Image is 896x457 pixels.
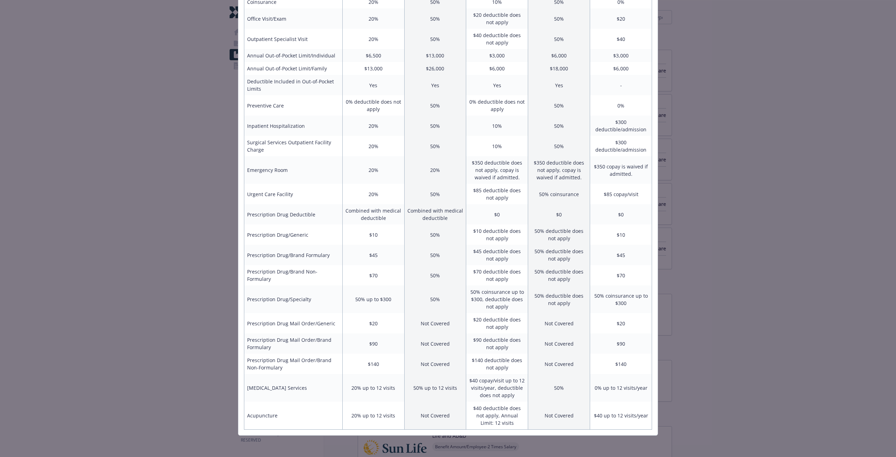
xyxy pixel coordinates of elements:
[342,75,404,95] td: Yes
[590,402,652,430] td: $40 up to 12 visits/year
[244,265,343,285] td: Prescription Drug/Brand Non-Formulary
[404,136,466,156] td: 50%
[244,285,343,313] td: Prescription Drug/Specialty
[244,224,343,245] td: Prescription Drug/Generic
[528,354,590,374] td: Not Covered
[342,374,404,402] td: 20% up to 12 visits
[528,136,590,156] td: 50%
[404,224,466,245] td: 50%
[466,8,528,29] td: $20 deductible does not apply
[466,245,528,265] td: $45 deductible does not apply
[244,62,343,75] td: Annual Out-of-Pocket Limit/Family
[590,354,652,374] td: $140
[404,49,466,62] td: $13,000
[404,8,466,29] td: 50%
[404,333,466,354] td: Not Covered
[590,62,652,75] td: $6,000
[244,313,343,333] td: Prescription Drug Mail Order/Generic
[342,29,404,49] td: 20%
[590,75,652,95] td: -
[342,265,404,285] td: $70
[342,354,404,374] td: $140
[528,29,590,49] td: 50%
[244,8,343,29] td: Office Visit/Exam
[590,285,652,313] td: 50% coinsurance up to $300
[342,313,404,333] td: $20
[466,224,528,245] td: $10 deductible does not apply
[342,285,404,313] td: 50% up to $300
[244,156,343,184] td: Emergency Room
[466,354,528,374] td: $140 deductible does not apply
[528,374,590,402] td: 50%
[342,156,404,184] td: 20%
[404,75,466,95] td: Yes
[342,116,404,136] td: 20%
[590,116,652,136] td: $300 deductible/admission
[590,374,652,402] td: 0% up to 12 visits/year
[404,285,466,313] td: 50%
[466,184,528,204] td: $85 deductible does not apply
[404,62,466,75] td: $26,000
[404,184,466,204] td: 50%
[466,156,528,184] td: $350 deductible does not apply, copay is waived if admitted.
[404,29,466,49] td: 50%
[244,333,343,354] td: Prescription Drug Mail Order/Brand Formulary
[466,116,528,136] td: 10%
[342,224,404,245] td: $10
[342,204,404,224] td: Combined with medical deductible
[244,184,343,204] td: Urgent Care Facility
[590,224,652,245] td: $10
[404,116,466,136] td: 50%
[404,354,466,374] td: Not Covered
[342,333,404,354] td: $90
[404,402,466,430] td: Not Covered
[342,95,404,116] td: 0% deductible does not apply
[466,29,528,49] td: $40 deductible does not apply
[528,116,590,136] td: 50%
[404,95,466,116] td: 50%
[528,204,590,224] td: $0
[466,95,528,116] td: 0% deductible does not apply
[590,49,652,62] td: $3,000
[528,8,590,29] td: 50%
[466,265,528,285] td: $70 deductible does not apply
[590,313,652,333] td: $20
[404,374,466,402] td: 50% up to 12 visits
[528,49,590,62] td: $6,000
[244,136,343,156] td: Surgical Services Outpatient Facility Charge
[528,62,590,75] td: $18,000
[466,374,528,402] td: $40 copay/visit up to 12 visits/year, deductible does not apply
[590,29,652,49] td: $40
[590,204,652,224] td: $0
[590,184,652,204] td: $85 copay/visit
[244,116,343,136] td: Inpatient Hospitalization
[404,156,466,184] td: 20%
[466,204,528,224] td: $0
[528,333,590,354] td: Not Covered
[342,245,404,265] td: $45
[528,156,590,184] td: $350 deductible does not apply, copay is waived if admitted.
[528,224,590,245] td: 50% deductible does not apply
[466,62,528,75] td: $6,000
[528,265,590,285] td: 50% deductible does not apply
[466,75,528,95] td: Yes
[528,75,590,95] td: Yes
[466,402,528,430] td: $40 deductible does not apply, Annual Limit: 12 visits
[590,8,652,29] td: $20
[466,285,528,313] td: 50% coinsurance up to $300, deductible does not apply
[528,285,590,313] td: 50% deductible does not apply
[528,95,590,116] td: 50%
[466,49,528,62] td: $3,000
[342,8,404,29] td: 20%
[590,265,652,285] td: $70
[590,156,652,184] td: $350 copay is waived if admitted.
[528,184,590,204] td: 50% coinsurance
[590,95,652,116] td: 0%
[404,265,466,285] td: 50%
[244,374,343,402] td: [MEDICAL_DATA] Services
[244,75,343,95] td: Deductible Included in Out-of-Pocket Limits
[244,49,343,62] td: Annual Out-of-Pocket Limit/Individual
[342,62,404,75] td: $13,000
[244,354,343,374] td: Prescription Drug Mail Order/Brand Non-Formulary
[466,333,528,354] td: $90 deductible does not apply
